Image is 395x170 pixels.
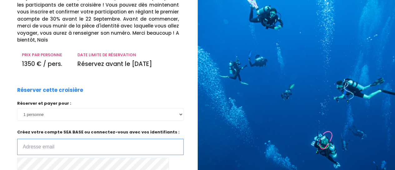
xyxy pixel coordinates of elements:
[17,100,184,107] p: Réserver et payer pour :
[77,52,179,58] p: DATE LIMITE DE RÉSERVATION
[22,60,68,69] p: 1350 € / pers.
[17,86,83,94] p: Réserver cette croisière
[17,139,184,155] input: Adresse email
[22,52,68,58] p: PRIX PAR PERSONNE
[77,60,179,69] p: Réservez avant le [DATE]
[17,129,184,155] p: Créez votre compte SEA BASE ou connectez-vous avec vos identifiants :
